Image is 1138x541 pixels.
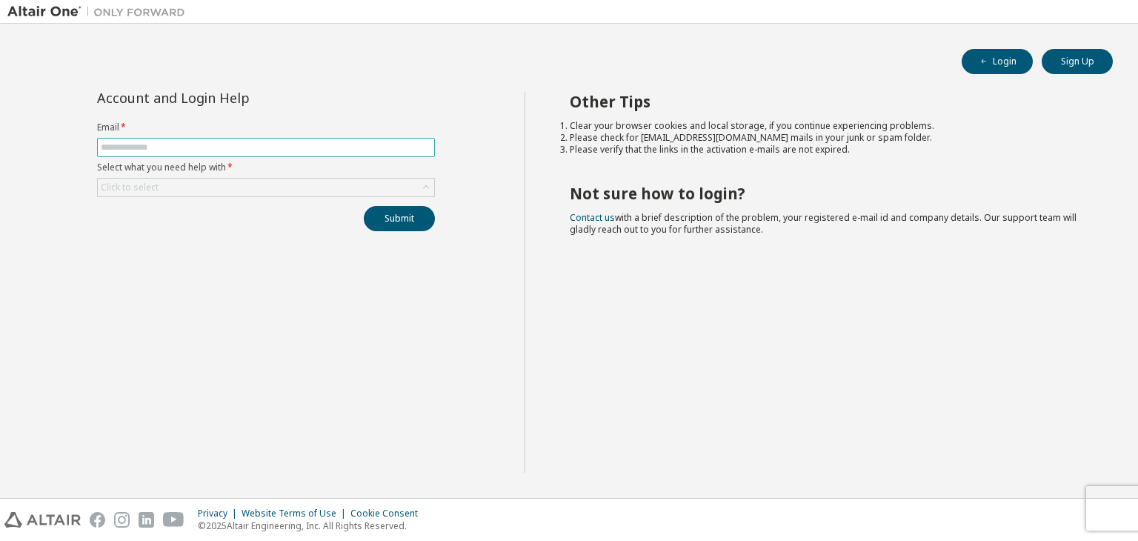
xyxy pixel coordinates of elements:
li: Please check for [EMAIL_ADDRESS][DOMAIN_NAME] mails in your junk or spam folder. [570,132,1087,144]
a: Contact us [570,211,615,224]
li: Clear your browser cookies and local storage, if you continue experiencing problems. [570,120,1087,132]
h2: Not sure how to login? [570,184,1087,203]
div: Cookie Consent [350,508,427,520]
div: Privacy [198,508,242,520]
div: Click to select [98,179,434,196]
img: altair_logo.svg [4,512,81,528]
button: Submit [364,206,435,231]
div: Click to select [101,182,159,193]
img: youtube.svg [163,512,184,528]
img: instagram.svg [114,512,130,528]
p: © 2025 Altair Engineering, Inc. All Rights Reserved. [198,520,427,532]
label: Email [97,122,435,133]
img: facebook.svg [90,512,105,528]
img: linkedin.svg [139,512,154,528]
li: Please verify that the links in the activation e-mails are not expired. [570,144,1087,156]
label: Select what you need help with [97,162,435,173]
div: Website Terms of Use [242,508,350,520]
button: Login [962,49,1033,74]
h2: Other Tips [570,92,1087,111]
span: with a brief description of the problem, your registered e-mail id and company details. Our suppo... [570,211,1077,236]
img: Altair One [7,4,193,19]
button: Sign Up [1042,49,1113,74]
div: Account and Login Help [97,92,367,104]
